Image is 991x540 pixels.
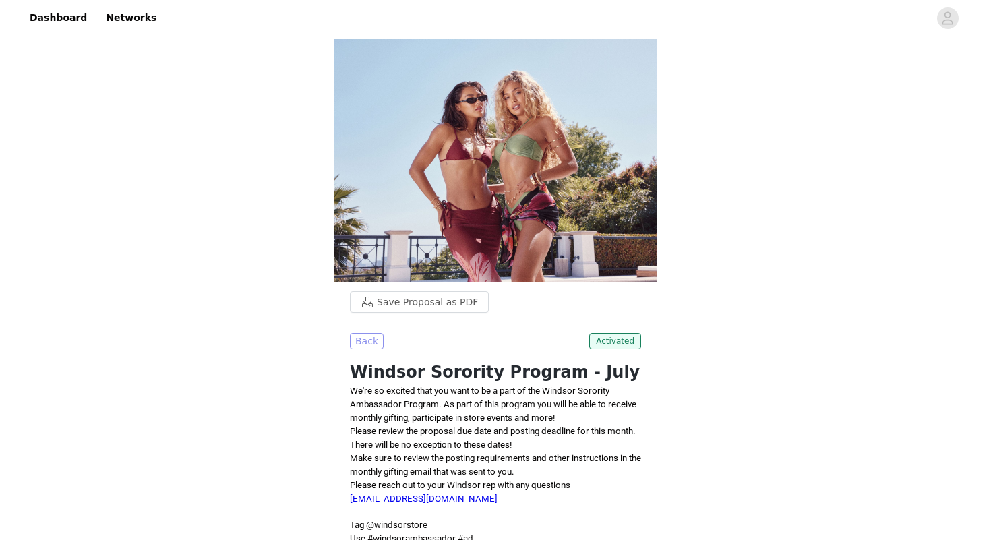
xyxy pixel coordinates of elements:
span: Please review the proposal due date and posting deadline for this month. There will be no excepti... [350,426,636,450]
div: avatar [941,7,954,29]
button: Save Proposal as PDF [350,291,489,313]
a: Networks [98,3,164,33]
span: We're so excited that you want to be a part of the Windsor Sorority Ambassador Program. As part o... [350,386,636,423]
span: Please reach out to your Windsor rep with any questions - [350,480,575,504]
button: Back [350,333,384,349]
a: [EMAIL_ADDRESS][DOMAIN_NAME] [350,493,498,504]
span: Make sure to review the posting requirements and other instructions in the monthly gifting email ... [350,453,641,477]
img: campaign image [334,39,657,282]
span: Activated [589,333,641,349]
h1: Windsor Sorority Program - July [350,360,641,384]
a: Dashboard [22,3,95,33]
span: Tag @windsorstore [350,520,427,530]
